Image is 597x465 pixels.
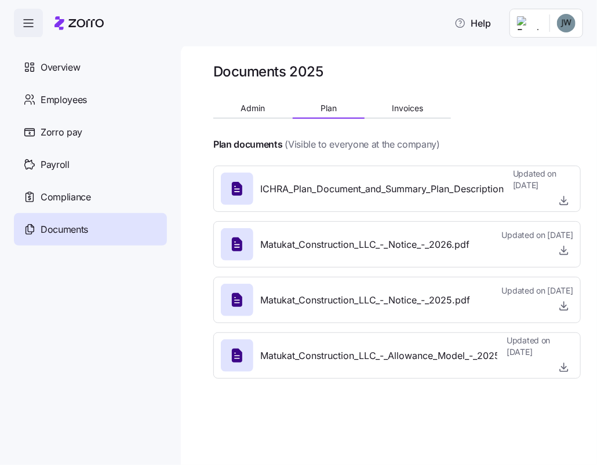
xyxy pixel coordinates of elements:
span: Invoices [392,104,423,112]
span: (Visible to everyone at the company) [285,137,440,152]
span: Help [454,16,491,30]
img: Employer logo [517,16,540,30]
span: Updated on [DATE] [513,168,573,192]
a: Compliance [14,181,167,213]
span: Payroll [41,158,70,172]
span: Employees [41,93,87,107]
img: ec81f205da390930e66a9218cf0964b0 [557,14,576,32]
span: Updated on [DATE] [502,229,573,241]
a: Employees [14,83,167,116]
span: Matukat_Construction_LLC_-_Allowance_Model_-_2025.pdf [260,349,518,363]
span: Documents [41,222,88,237]
span: Plan [321,104,337,112]
span: Updated on [DATE] [507,335,573,358]
span: Admin [241,104,265,112]
a: Documents [14,213,167,246]
span: Matukat_Construction_LLC_-_Notice_-_2026.pdf [260,237,469,252]
a: Payroll [14,148,167,181]
span: Zorro pay [41,125,82,140]
span: ICHRA_Plan_Document_and_Summary_Plan_Description_-_2026.pdf [260,182,556,196]
h4: Plan documents [213,138,283,151]
a: Overview [14,51,167,83]
span: Matukat_Construction_LLC_-_Notice_-_2025.pdf [260,293,470,307]
span: Compliance [41,190,91,204]
h1: Documents 2025 [213,63,323,80]
button: Help [445,12,500,35]
span: Overview [41,60,80,75]
a: Zorro pay [14,116,167,148]
span: Updated on [DATE] [502,285,573,296]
